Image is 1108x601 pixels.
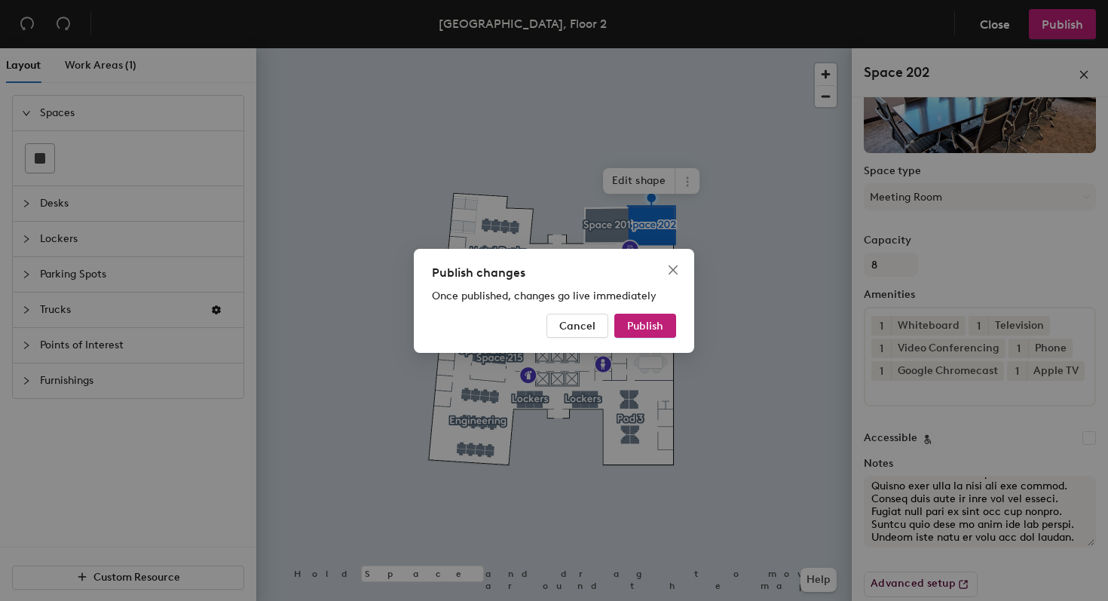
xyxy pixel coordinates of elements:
span: Close [661,264,685,276]
button: Publish [614,314,676,338]
span: Once published, changes go live immediately [432,290,657,302]
button: Cancel [546,314,608,338]
span: Publish [627,319,663,332]
div: Publish changes [432,264,676,282]
span: Cancel [559,319,595,332]
span: close [667,264,679,276]
button: Close [661,258,685,282]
